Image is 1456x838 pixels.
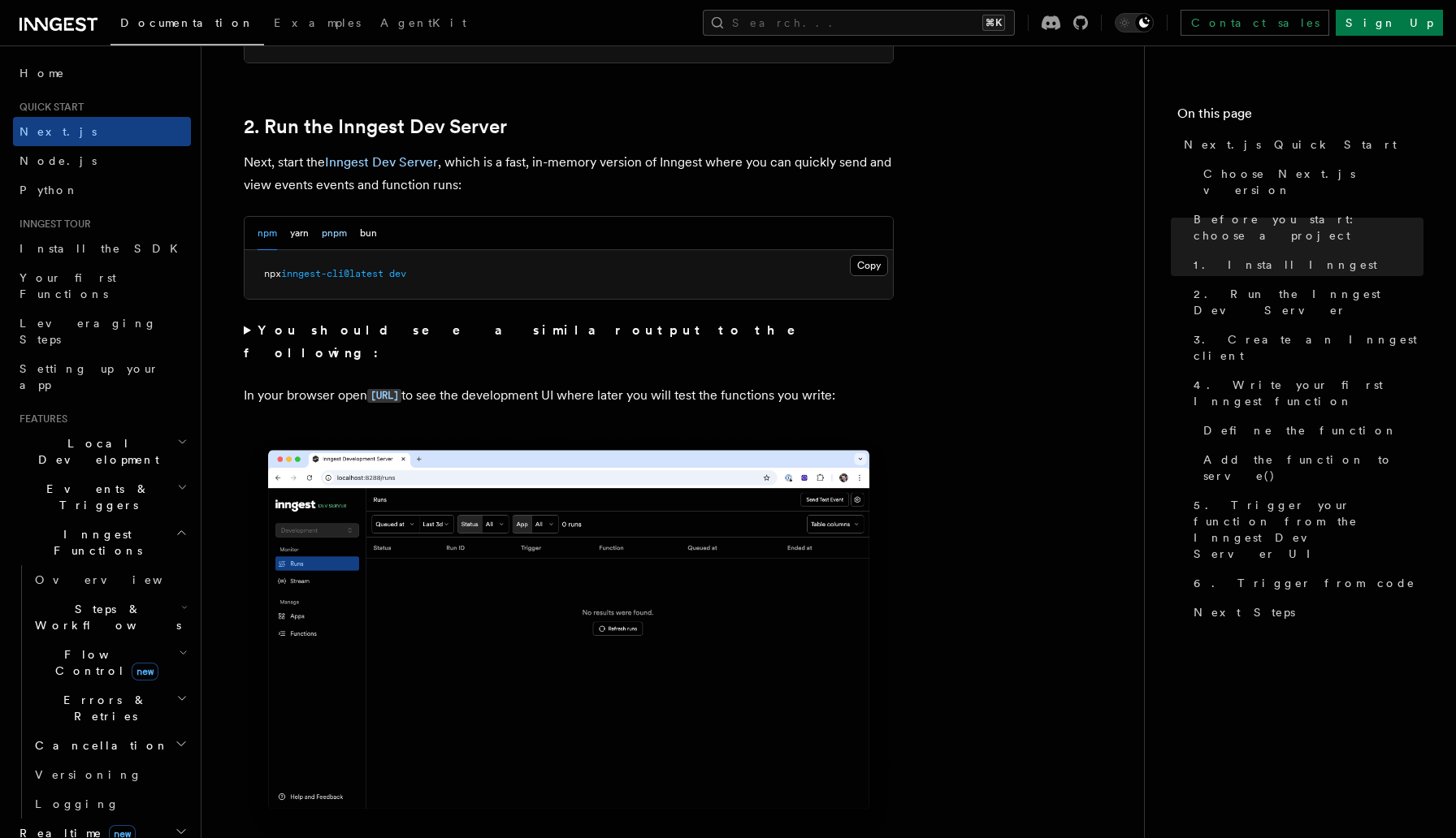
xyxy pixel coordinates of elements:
[1115,13,1154,32] button: Toggle dark mode
[19,242,188,255] span: Install the SDK
[13,146,191,175] a: Node.js
[1194,286,1423,318] span: 2. Run the Inngest Dev Server
[19,271,116,300] span: Your first Functions
[19,362,159,391] span: Setting up your app
[244,322,818,361] strong: You should see a similar output to the following:
[120,16,254,29] span: Documentation
[13,565,191,819] div: Inngest Functions
[367,389,401,403] code: [URL]
[325,154,438,170] a: Inngest Dev Server
[1187,568,1423,598] a: 6. Trigger from code
[380,16,466,29] span: AgentKit
[982,15,1005,31] kbd: ⌘K
[1203,422,1397,438] span: Define the function
[110,5,264,45] a: Documentation
[1336,10,1443,36] a: Sign Up
[1197,159,1423,205] a: Choose Next.js version
[389,268,406,279] span: dev
[28,594,191,640] button: Steps & Workflows
[13,354,191,400] a: Setting up your app
[19,154,97,167] span: Node.js
[1194,604,1295,620] span: Next Steps
[13,413,67,425] span: Features
[1197,445,1423,490] a: Add the function to serve()
[1187,325,1423,370] a: 3. Create an Inngest client
[370,5,476,44] a: AgentKit
[703,10,1015,36] button: Search...⌘K
[35,797,119,810] span: Logging
[28,601,181,633] span: Steps & Workflows
[13,175,191,205] a: Python
[13,481,177,513] span: Events & Triggers
[13,263,191,309] a: Your first Functions
[274,16,361,29] span: Examples
[13,520,191,565] button: Inngest Functions
[28,692,176,724] span: Errors & Retries
[1194,331,1423,364] span: 3. Create an Inngest client
[244,384,894,408] p: In your browser open to see the development UI where later you will test the functions you write:
[1187,598,1423,627] a: Next Steps
[1177,130,1423,159] a: Next.js Quick Start
[13,435,177,468] span: Local Development
[1194,257,1377,273] span: 1. Install Inngest
[1177,104,1423,130] h4: On this page
[35,573,202,586] span: Overview
[19,125,97,138] span: Next.js
[28,640,191,685] button: Flow Controlnew
[850,255,888,276] button: Copy
[244,115,507,138] a: 2. Run the Inngest Dev Server
[1194,377,1423,409] span: 4. Write your first Inngest function
[264,5,370,44] a: Examples
[13,429,191,474] button: Local Development
[1187,490,1423,568] a: 5. Trigger your function from the Inngest Dev Server UI
[28,565,191,594] a: Overview
[244,319,894,365] summary: You should see a similar output to the following:
[19,184,79,197] span: Python
[13,526,175,559] span: Inngest Functions
[1184,136,1397,153] span: Next.js Quick Start
[28,789,191,819] a: Logging
[1203,166,1423,198] span: Choose Next.js version
[132,663,158,680] span: new
[264,268,281,279] span: npx
[19,317,157,346] span: Leveraging Steps
[28,731,191,760] button: Cancellation
[1181,10,1329,36] a: Contact sales
[13,101,84,114] span: Quick start
[322,217,347,250] button: pnpm
[28,685,191,731] button: Errors & Retries
[13,218,91,231] span: Inngest tour
[281,268,383,279] span: inngest-cli@latest
[13,474,191,520] button: Events & Triggers
[1187,279,1423,325] a: 2. Run the Inngest Dev Server
[1187,370,1423,416] a: 4. Write your first Inngest function
[13,234,191,263] a: Install the SDK
[13,309,191,354] a: Leveraging Steps
[28,737,169,754] span: Cancellation
[13,58,191,88] a: Home
[35,768,142,781] span: Versioning
[1194,211,1423,244] span: Before you start: choose a project
[1194,497,1423,562] span: 5. Trigger your function from the Inngest Dev Server UI
[1197,416,1423,445] a: Define the function
[367,387,401,403] a: [URL]
[1194,575,1415,591] span: 6. Trigger from code
[1187,250,1423,279] a: 1. Install Inngest
[290,217,309,250] button: yarn
[244,151,894,197] p: Next, start the , which is a fast, in-memory version of Inngest where you can quickly send and vi...
[13,117,191,146] a: Next.js
[258,217,277,250] button: npm
[28,646,179,679] span: Flow Control
[1203,451,1423,484] span: Add the function to serve()
[360,217,377,250] button: bun
[28,760,191,789] a: Versioning
[19,65,65,81] span: Home
[1187,205,1423,250] a: Before you start: choose a project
